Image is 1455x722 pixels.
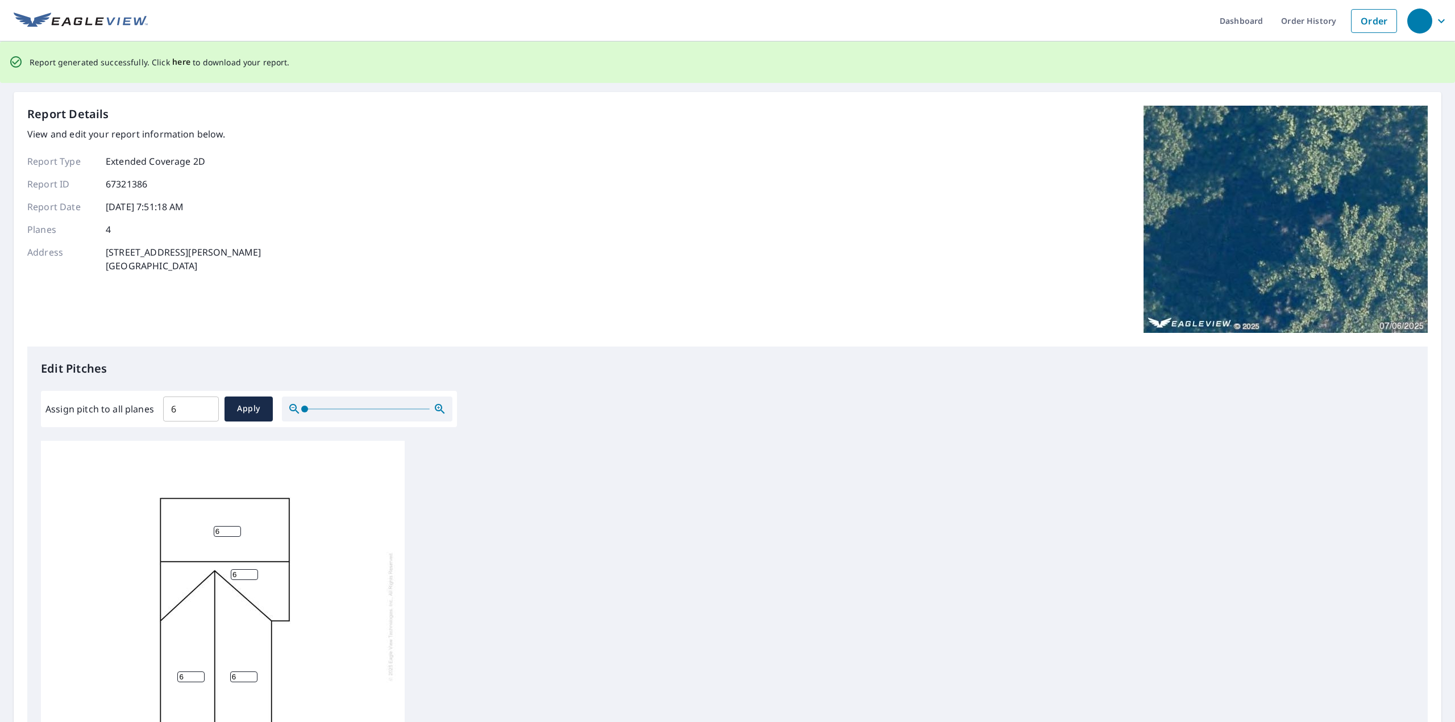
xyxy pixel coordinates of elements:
p: Extended Coverage 2D [106,155,205,168]
p: Report Details [27,106,109,123]
p: Planes [27,223,95,236]
p: [DATE] 7:51:18 AM [106,200,184,214]
p: View and edit your report information below. [27,127,261,141]
p: Report Date [27,200,95,214]
p: Address [27,245,95,273]
a: Order [1351,9,1397,33]
button: here [172,55,191,69]
button: Apply [225,397,273,421]
img: Top image [1144,106,1428,333]
p: [STREET_ADDRESS][PERSON_NAME] [GEOGRAPHIC_DATA] [106,245,261,273]
p: 67321386 [106,177,147,191]
p: Edit Pitches [41,360,1414,377]
p: 4 [106,223,111,236]
input: 00.0 [163,393,219,425]
img: EV Logo [14,12,148,30]
label: Assign pitch to all planes [45,402,154,416]
p: Report Type [27,155,95,168]
p: Report ID [27,177,95,191]
p: Report generated successfully. Click to download your report. [30,55,290,69]
span: Apply [234,402,264,416]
